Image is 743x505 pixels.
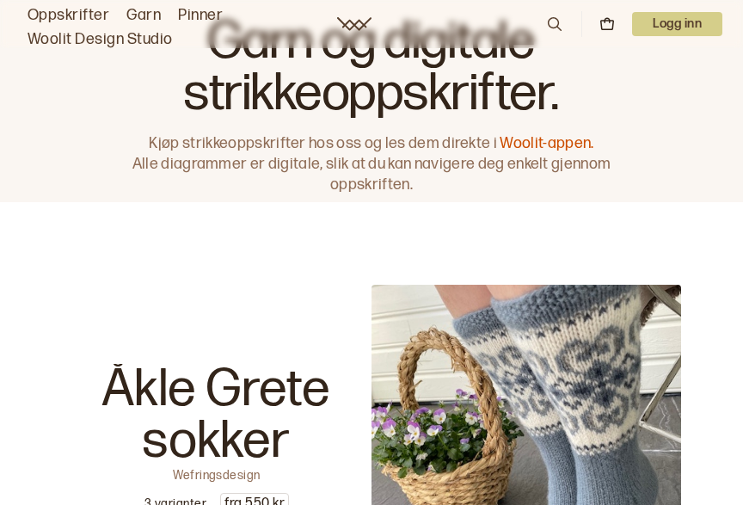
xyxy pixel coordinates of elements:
[173,467,261,479] p: Wefringsdesign
[124,16,619,120] h1: Garn og digitale strikkeoppskrifter.
[500,134,593,152] a: Woolit-appen.
[62,364,371,467] p: Åkle Grete sokker
[632,12,722,36] button: User dropdown
[28,3,109,28] a: Oppskrifter
[337,17,371,31] a: Woolit
[28,28,173,52] a: Woolit Design Studio
[178,3,223,28] a: Pinner
[126,3,161,28] a: Garn
[632,12,722,36] p: Logg inn
[124,133,619,195] p: Kjøp strikkeoppskrifter hos oss og les dem direkte i Alle diagrammer er digitale, slik at du kan ...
